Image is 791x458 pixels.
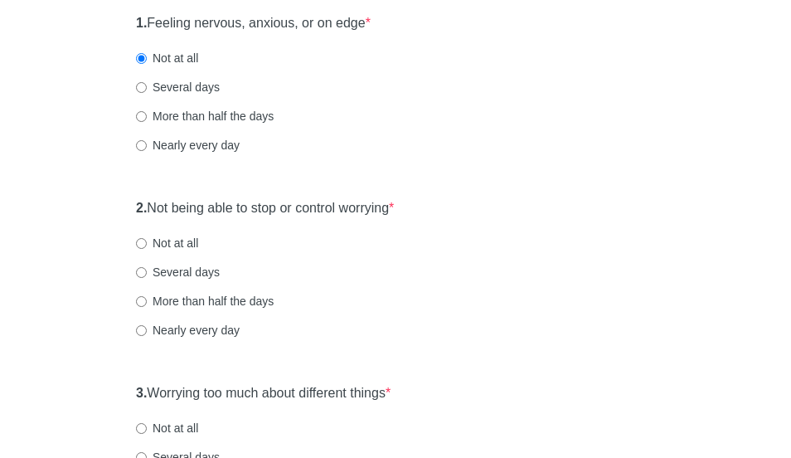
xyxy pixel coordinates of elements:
[136,82,147,93] input: Several days
[136,137,240,153] label: Nearly every day
[136,423,147,434] input: Not at all
[136,50,198,66] label: Not at all
[136,111,147,122] input: More than half the days
[136,293,274,309] label: More than half the days
[136,322,240,339] label: Nearly every day
[136,140,147,151] input: Nearly every day
[136,14,371,33] label: Feeling nervous, anxious, or on edge
[136,201,147,215] strong: 2.
[136,296,147,307] input: More than half the days
[136,238,147,249] input: Not at all
[136,235,198,251] label: Not at all
[136,108,274,124] label: More than half the days
[136,386,147,400] strong: 3.
[136,16,147,30] strong: 1.
[136,420,198,436] label: Not at all
[136,79,220,95] label: Several days
[136,53,147,64] input: Not at all
[136,264,220,280] label: Several days
[136,325,147,336] input: Nearly every day
[136,199,394,218] label: Not being able to stop or control worrying
[136,267,147,278] input: Several days
[136,384,391,403] label: Worrying too much about different things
